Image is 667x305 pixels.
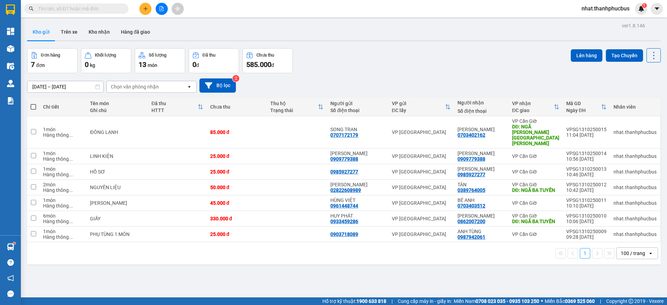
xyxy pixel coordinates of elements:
div: 10:10 [DATE] [566,203,607,209]
th: Toggle SortBy [388,98,454,116]
span: nhat.thanhphucbus [576,4,635,13]
img: warehouse-icon [7,62,14,70]
svg: open [187,84,192,90]
span: 0 [192,60,196,69]
div: 11:04 [DATE] [566,132,607,138]
div: VP Cần Giờ [512,200,559,206]
div: VP [GEOGRAPHIC_DATA] [392,129,451,135]
div: Chi tiết [43,104,83,110]
div: Số điện thoại [330,108,385,113]
button: Hàng đã giao [115,24,156,40]
div: 10:46 [DATE] [566,172,607,177]
div: Hàng thông thường [43,132,83,138]
div: VP Cần Giờ [512,231,559,237]
button: Số lượng13món [135,48,185,73]
div: nhat.thanhphucbus [614,200,657,206]
span: Miền Bắc [545,297,595,305]
div: Hàng thông thường [43,234,83,240]
button: Đơn hàng7đơn [27,48,77,73]
div: HOÀNG HUY [458,166,505,172]
div: 02822608989 [330,187,361,193]
div: 0987942061 [458,234,485,240]
span: món [148,62,157,68]
span: 0 [85,60,89,69]
img: warehouse-icon [7,45,14,52]
div: VPSG1310250013 [566,166,607,172]
span: file-add [159,6,164,11]
div: 85.000 đ [210,129,263,135]
div: 0703403512 [458,203,485,209]
span: message [7,290,14,297]
button: Lên hàng [571,49,602,62]
span: notification [7,275,14,281]
img: warehouse-icon [7,80,14,87]
div: Hàng thông thường [43,172,83,177]
div: HTTT [151,108,198,113]
div: ANH HUỲNH [458,151,505,156]
div: 1 món [43,166,83,172]
span: ... [69,234,73,240]
div: DĐ: NGÃ BA TUYẾN [512,187,559,193]
span: search [29,6,34,11]
div: PHỤ TÙNG 1 MÓN [90,231,145,237]
img: icon-new-feature [638,6,644,12]
img: logo-vxr [6,5,15,15]
div: Chưa thu [210,104,263,110]
button: Trên xe [55,24,83,40]
button: caret-down [651,3,663,15]
span: 13 [139,60,146,69]
div: CHỊ LỢI [458,127,505,132]
div: VPSG1310250011 [566,197,607,203]
span: ... [69,132,73,138]
div: VP nhận [512,101,554,106]
div: Người gửi [330,101,385,106]
th: Toggle SortBy [509,98,563,116]
div: Trạng thái [270,108,318,113]
div: VPSG1310250014 [566,151,607,156]
span: đ [196,62,199,68]
sup: 1 [13,242,15,244]
div: ĐC lấy [392,108,445,113]
div: VP gửi [392,101,445,106]
div: DĐ: NGÃ BA CHỢ LONG THẠNH [512,124,559,146]
input: Tìm tên, số ĐT hoặc mã đơn [38,5,120,12]
div: Chưa thu [256,53,274,58]
div: VP [GEOGRAPHIC_DATA] [392,216,451,221]
div: nhat.thanhphucbus [614,129,657,135]
div: VP [GEOGRAPHIC_DATA] [392,185,451,190]
div: 1 món [43,127,83,132]
div: nhat.thanhphucbus [614,153,657,159]
div: Ghi chú [90,108,145,113]
div: 0703402162 [458,132,485,138]
span: ... [69,156,73,162]
div: 10:56 [DATE] [566,156,607,162]
button: plus [139,3,151,15]
div: Hàng thông thường [43,219,83,224]
span: ... [69,172,73,177]
div: VP Cần Giờ [512,118,559,124]
strong: 0708 023 035 - 0935 103 250 [476,298,539,304]
button: Kho gửi [27,24,55,40]
span: đơn [36,62,45,68]
span: caret-down [654,6,660,12]
div: ANH TÙNG [458,229,505,234]
div: VPSG1310250009 [566,229,607,234]
img: solution-icon [7,97,14,104]
div: 1 món [43,229,83,234]
div: nhat.thanhphucbus [614,169,657,175]
div: Nhân viên [614,104,657,110]
div: HỒ SƠ [90,169,145,175]
div: ANH TUẤN [458,213,505,219]
strong: 1900 633 818 [356,298,386,304]
button: file-add [156,3,168,15]
div: 1 món [43,197,83,203]
div: BÉ ANH [458,197,505,203]
div: 0903718089 [330,231,358,237]
div: Hàng thông thường [43,187,83,193]
span: ... [69,187,73,193]
div: nhat.thanhphucbus [614,216,657,221]
div: VP Cần Giờ [512,213,559,219]
div: HÙNG VIỆT [330,197,385,203]
sup: 2 [232,75,239,82]
div: Hàng thông thường [43,156,83,162]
